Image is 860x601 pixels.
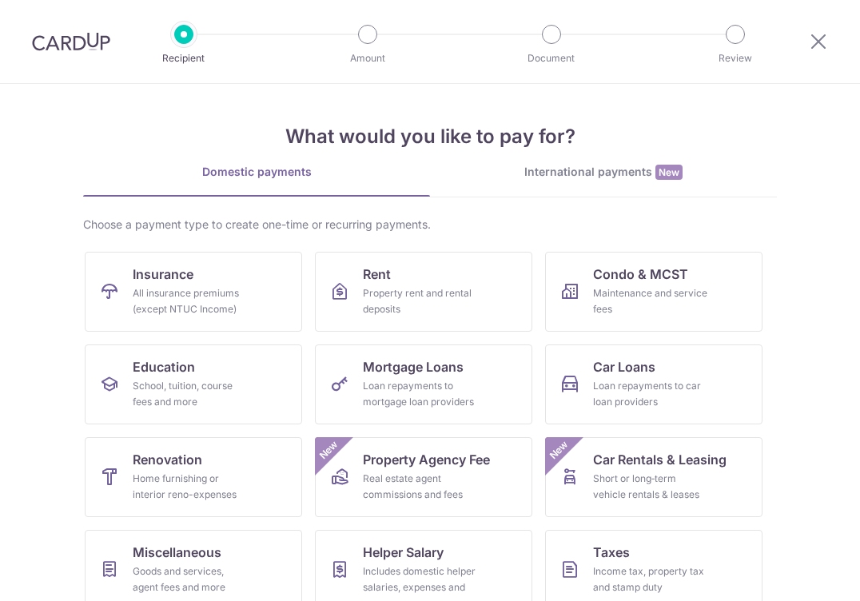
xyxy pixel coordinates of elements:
[32,32,110,51] img: CardUp
[545,437,762,517] a: Car Rentals & LeasingShort or long‑term vehicle rentals & leasesNew
[133,357,195,376] span: Education
[593,265,688,284] span: Condo & MCST
[83,217,777,233] div: Choose a payment type to create one-time or recurring payments.
[593,563,708,595] div: Income tax, property tax and stamp duty
[315,252,532,332] a: RentProperty rent and rental deposits
[363,378,478,410] div: Loan repayments to mortgage loan providers
[315,437,532,517] a: Property Agency FeeReal estate agent commissions and feesNew
[655,165,683,180] span: New
[546,437,572,464] span: New
[492,50,611,66] p: Document
[363,450,490,469] span: Property Agency Fee
[83,122,777,151] h4: What would you like to pay for?
[133,450,202,469] span: Renovation
[133,378,248,410] div: School, tuition, course fees and more
[133,543,221,562] span: Miscellaneous
[315,344,532,424] a: Mortgage LoansLoan repayments to mortgage loan providers
[83,164,430,180] div: Domestic payments
[757,553,844,593] iframe: Opens a widget where you can find more information
[545,252,762,332] a: Condo & MCSTMaintenance and service fees
[593,471,708,503] div: Short or long‑term vehicle rentals & leases
[676,50,794,66] p: Review
[363,285,478,317] div: Property rent and rental deposits
[133,563,248,595] div: Goods and services, agent fees and more
[133,285,248,317] div: All insurance premiums (except NTUC Income)
[593,378,708,410] div: Loan repayments to car loan providers
[85,437,302,517] a: RenovationHome furnishing or interior reno-expenses
[85,252,302,332] a: InsuranceAll insurance premiums (except NTUC Income)
[85,344,302,424] a: EducationSchool, tuition, course fees and more
[363,265,391,284] span: Rent
[593,285,708,317] div: Maintenance and service fees
[593,357,655,376] span: Car Loans
[430,164,777,181] div: International payments
[316,437,342,464] span: New
[363,543,444,562] span: Helper Salary
[593,543,630,562] span: Taxes
[133,265,193,284] span: Insurance
[309,50,427,66] p: Amount
[125,50,243,66] p: Recipient
[133,471,248,503] div: Home furnishing or interior reno-expenses
[545,344,762,424] a: Car LoansLoan repayments to car loan providers
[363,357,464,376] span: Mortgage Loans
[363,471,478,503] div: Real estate agent commissions and fees
[593,450,727,469] span: Car Rentals & Leasing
